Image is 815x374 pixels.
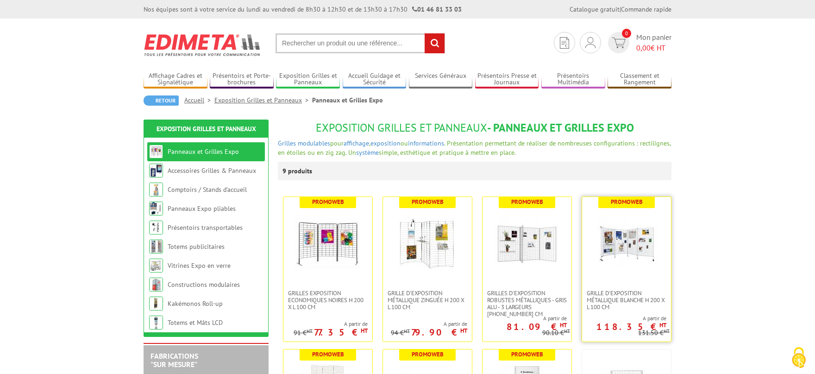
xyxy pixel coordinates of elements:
[149,221,163,235] img: Présentoirs transportables
[636,43,671,53] span: € HT
[404,328,410,334] sup: HT
[638,330,670,336] p: 131.50 €
[278,122,671,134] h1: - Panneaux et Grilles Expo
[587,290,666,311] span: Grille d'exposition métallique blanche H 200 x L 100 cm
[383,290,472,311] a: Grille d'exposition métallique Zinguée H 200 x L 100 cm
[787,346,810,369] img: Cookies (fenêtre modale)
[388,290,467,311] span: Grille d'exposition métallique Zinguée H 200 x L 100 cm
[312,198,344,206] b: Promoweb
[288,290,368,311] span: Grilles Exposition Economiques Noires H 200 x L 100 cm
[483,315,567,322] span: A partir de
[582,315,666,322] span: A partir de
[276,33,445,53] input: Rechercher un produit ou une référence...
[149,259,163,273] img: Vitrines Expo en verre
[343,72,407,87] a: Accueil Guidage et Sécurité
[184,96,214,104] a: Accueil
[511,198,543,206] b: Promoweb
[149,316,163,330] img: Totems et Mâts LCD
[144,5,462,14] div: Nos équipes sont à votre service du lundi au vendredi de 8h30 à 12h30 et de 13h30 à 17h30
[636,32,671,53] span: Mon panier
[150,351,198,369] a: FABRICATIONS"Sur Mesure"
[312,350,344,358] b: Promoweb
[475,72,539,87] a: Présentoirs Presse et Journaux
[168,299,223,308] a: Kakémonos Roll-up
[210,72,274,87] a: Présentoirs et Porte-brochures
[168,280,240,289] a: Constructions modulaires
[582,290,671,311] a: Grille d'exposition métallique blanche H 200 x L 100 cm
[370,139,401,147] a: exposition
[636,43,651,52] span: 0,00
[168,318,223,327] a: Totems et Mâts LCD
[214,96,312,104] a: Exposition Grilles et Panneaux
[596,324,666,330] p: 118.35 €
[168,223,243,232] a: Présentoirs transportables
[460,327,467,335] sup: HT
[149,240,163,254] img: Totems publicitaires
[391,330,410,336] p: 94 €
[283,290,372,311] a: Grilles Exposition Economiques Noires H 200 x L 100 cm
[149,278,163,292] img: Constructions modulaires
[361,327,368,335] sup: HT
[606,32,671,53] a: devis rapide 0 Mon panier 0,00€ HT
[409,72,473,87] a: Services Généraux
[391,320,467,328] span: A partir de
[278,139,671,157] span: pour , ou . Présentation permettant de réaliser de nombreuses configurations : rectilignes, en ét...
[157,125,256,133] a: Exposition Grilles et Panneaux
[483,290,571,317] a: Grilles d'exposition robustes métalliques - gris alu - 3 largeurs [PHONE_NUMBER] cm
[611,198,643,206] b: Promoweb
[314,330,368,335] p: 77.35 €
[168,242,225,251] a: Totems publicitaires
[612,38,626,48] img: devis rapide
[316,120,487,135] span: Exposition Grilles et Panneaux
[312,95,383,105] li: Panneaux et Grilles Expo
[395,211,460,276] img: Grille d'exposition métallique Zinguée H 200 x L 100 cm
[659,321,666,329] sup: HT
[149,164,163,177] img: Accessoires Grilles & Panneaux
[560,37,569,49] img: devis rapide
[149,183,163,197] img: Comptoirs / Stands d'accueil
[570,5,620,13] a: Catalogue gratuit
[144,95,179,106] a: Retour
[507,324,567,330] p: 81.09 €
[168,185,247,194] a: Comptoirs / Stands d'accueil
[168,166,256,175] a: Accessoires Grilles & Panneaux
[594,211,659,276] img: Grille d'exposition métallique blanche H 200 x L 100 cm
[282,162,317,180] p: 9 produits
[425,33,445,53] input: rechercher
[412,5,462,13] strong: 01 46 81 33 03
[168,261,231,270] a: Vitrines Expo en verre
[144,28,262,62] img: Edimeta
[487,290,567,317] span: Grilles d'exposition robustes métalliques - gris alu - 3 largeurs [PHONE_NUMBER] cm
[585,37,596,48] img: devis rapide
[542,330,570,336] p: 90.10 €
[412,198,444,206] b: Promoweb
[149,202,163,216] img: Panneaux Expo pliables
[408,139,444,147] a: informations
[356,148,379,157] a: système
[622,29,631,38] span: 0
[149,297,163,311] img: Kakémonos Roll-up
[278,139,296,147] a: Grilles
[144,72,207,87] a: Affichage Cadres et Signalétique
[621,5,671,13] a: Commande rapide
[294,330,313,336] p: 91 €
[149,145,163,158] img: Panneaux et Grilles Expo
[495,211,559,276] img: Grilles d'exposition robustes métalliques - gris alu - 3 largeurs 70-100-120 cm
[560,321,567,329] sup: HT
[298,139,330,147] a: modulables
[294,320,368,328] span: A partir de
[411,330,467,335] p: 79.90 €
[570,5,671,14] div: |
[307,328,313,334] sup: HT
[541,72,605,87] a: Présentoirs Multimédia
[168,147,239,156] a: Panneaux et Grilles Expo
[664,328,670,334] sup: HT
[344,139,369,147] a: affichage
[168,204,236,213] a: Panneaux Expo pliables
[608,72,671,87] a: Classement et Rangement
[412,350,444,358] b: Promoweb
[295,211,360,276] img: Grilles Exposition Economiques Noires H 200 x L 100 cm
[276,72,340,87] a: Exposition Grilles et Panneaux
[511,350,543,358] b: Promoweb
[783,342,815,374] button: Cookies (fenêtre modale)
